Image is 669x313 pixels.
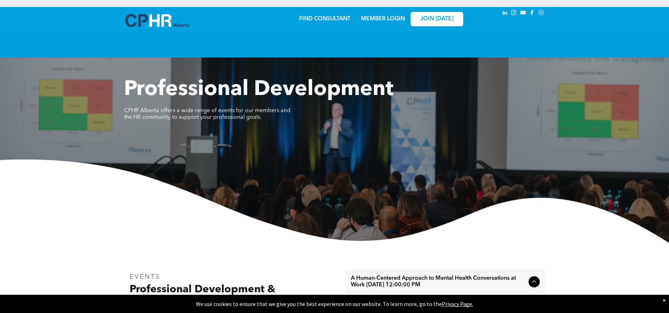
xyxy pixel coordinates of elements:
[124,79,393,100] span: Professional Development
[130,274,161,280] span: EVENTS
[442,300,473,307] a: Privacy Page.
[124,108,290,120] span: CPHR Alberta offers a wide range of events for our members and the HR community to support your p...
[519,9,527,18] a: youtube
[663,297,665,304] div: Dismiss notification
[125,14,189,27] img: A blue and white logo for cp alberta
[529,9,536,18] a: facebook
[538,9,545,18] a: Social network
[510,9,518,18] a: instagram
[299,16,350,22] a: FIND CONSULTANT
[411,12,463,26] a: JOIN [DATE]
[130,284,275,295] span: Professional Development &
[361,16,405,22] a: MEMBER LOGIN
[351,275,526,288] span: A Human-Centered Approach to Mental Health Conversations at Work [DATE] 12:00:00 PM
[501,9,509,18] a: linkedin
[420,16,453,22] span: JOIN [DATE]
